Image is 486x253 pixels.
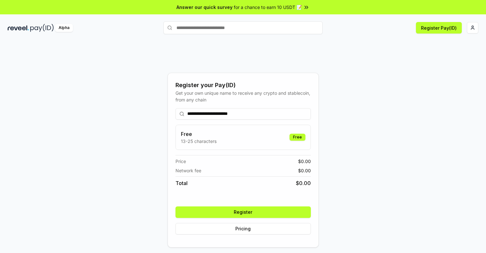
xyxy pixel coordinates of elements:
[296,179,311,187] span: $ 0.00
[175,158,186,165] span: Price
[298,167,311,174] span: $ 0.00
[30,24,54,32] img: pay_id
[289,134,305,141] div: Free
[234,4,302,11] span: for a chance to earn 10 USDT 📝
[175,90,311,103] div: Get your own unique name to receive any crypto and stablecoin, from any chain
[181,130,217,138] h3: Free
[298,158,311,165] span: $ 0.00
[175,206,311,218] button: Register
[8,24,29,32] img: reveel_dark
[175,167,201,174] span: Network fee
[175,179,188,187] span: Total
[55,24,73,32] div: Alpha
[176,4,232,11] span: Answer our quick survey
[175,81,311,90] div: Register your Pay(ID)
[175,223,311,234] button: Pricing
[416,22,462,33] button: Register Pay(ID)
[181,138,217,145] p: 13-25 characters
